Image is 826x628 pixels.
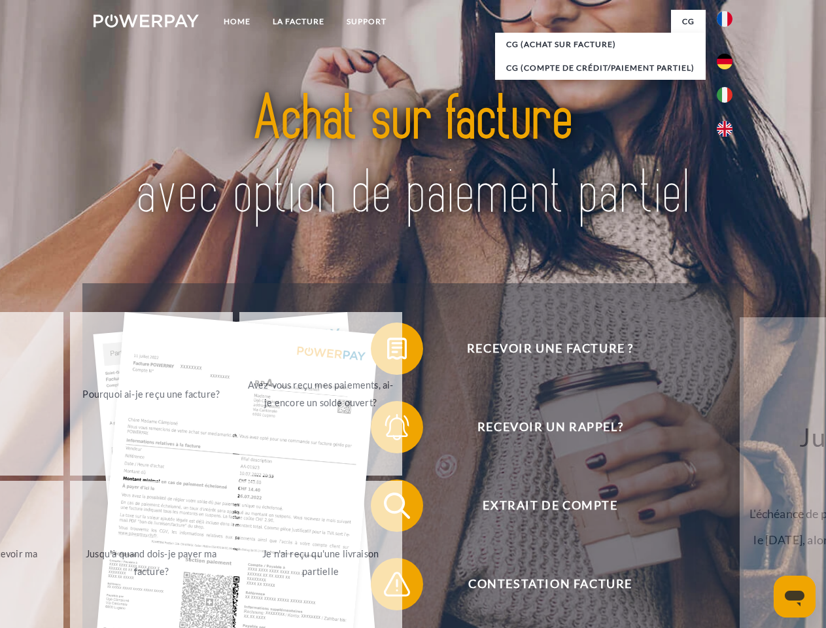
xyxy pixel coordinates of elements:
[336,10,398,33] a: Support
[717,87,732,103] img: it
[717,121,732,137] img: en
[717,11,732,27] img: fr
[495,56,706,80] a: CG (Compte de crédit/paiement partiel)
[390,558,710,610] span: Contestation Facture
[239,312,402,476] a: Avez-vous reçu mes paiements, ai-je encore un solde ouvert?
[78,545,225,580] div: Jusqu'à quand dois-je payer ma facture?
[774,576,816,618] iframe: Bouton de lancement de la fenêtre de messagerie
[125,63,701,251] img: title-powerpay_fr.svg
[247,376,394,411] div: Avez-vous reçu mes paiements, ai-je encore un solde ouvert?
[495,33,706,56] a: CG (achat sur facture)
[78,385,225,402] div: Pourquoi ai-je reçu une facture?
[213,10,262,33] a: Home
[247,545,394,580] div: Je n'ai reçu qu'une livraison partielle
[94,14,199,27] img: logo-powerpay-white.svg
[262,10,336,33] a: LA FACTURE
[371,480,711,532] button: Extrait de compte
[717,54,732,69] img: de
[390,480,710,532] span: Extrait de compte
[671,10,706,33] a: CG
[371,558,711,610] button: Contestation Facture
